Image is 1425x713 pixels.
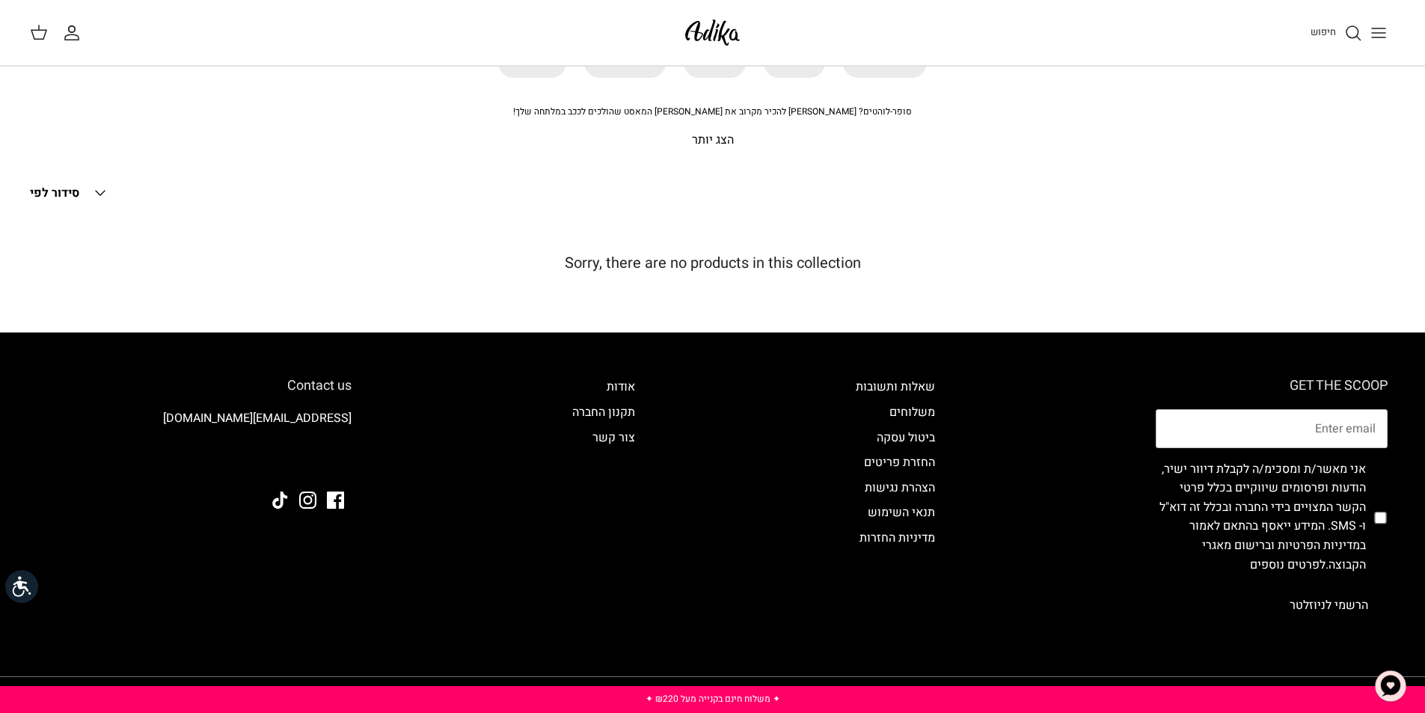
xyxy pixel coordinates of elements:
[877,429,935,447] a: ביטול עסקה
[646,692,780,706] a: ✦ משלוח חינם בקנייה מעל ₪220 ✦
[607,378,635,396] a: אודות
[592,429,635,447] a: צור קשר
[63,24,87,42] a: החשבון שלי
[37,378,352,394] h6: Contact us
[30,184,79,202] span: סידור לפי
[859,529,935,547] a: מדיניות החזרות
[327,492,344,509] a: Facebook
[841,378,950,624] div: Secondary navigation
[414,105,1012,119] div: סופר-לוהטים? [PERSON_NAME] להכיר מקרוב את [PERSON_NAME] המאסט שהולכים לככב במלתחה שלך!
[865,479,935,497] a: הצהרת נגישות
[572,403,635,421] a: תקנון החברה
[868,504,935,521] a: תנאי השימוש
[163,409,352,427] a: [EMAIL_ADDRESS][DOMAIN_NAME]
[1362,16,1395,49] button: Toggle menu
[1250,556,1326,574] a: לפרטים נוספים
[1368,664,1413,709] button: צ'אט
[1156,409,1388,448] input: Email
[1156,460,1366,575] label: אני מאשר/ת ומסכימ/ה לקבלת דיוור ישיר, הודעות ופרסומים שיווקיים בכלל פרטי הקשר המצויים בידי החברה ...
[1311,24,1362,42] a: חיפוש
[272,492,289,509] a: Tiktok
[1156,378,1388,394] h6: GET THE SCOOP
[557,378,650,624] div: Secondary navigation
[310,451,352,471] img: Adika IL
[681,15,744,50] img: Adika IL
[299,492,316,509] a: Instagram
[864,453,935,471] a: החזרת פריטים
[1270,587,1388,624] button: הרשמי לניוזלטר
[1311,25,1336,39] span: חיפוש
[889,403,935,421] a: משלוחים
[189,131,1236,150] p: הצג יותר
[856,378,935,396] a: שאלות ותשובות
[30,177,109,209] button: סידור לפי
[30,254,1395,272] h5: Sorry, there are no products in this collection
